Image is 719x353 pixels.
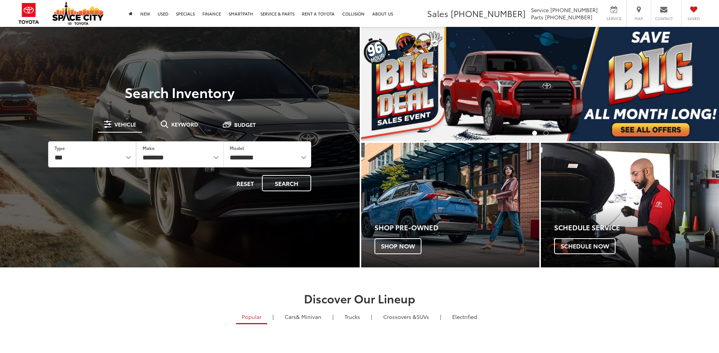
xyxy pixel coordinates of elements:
[361,42,415,126] button: Click to view previous picture.
[383,313,417,320] span: Crossovers &
[230,175,260,191] button: Reset
[171,122,198,127] span: Keyword
[378,310,435,323] a: SUVs
[541,143,719,267] a: Schedule Service Schedule Now
[369,313,374,320] li: |
[339,310,366,323] a: Trucks
[544,131,548,136] li: Go to slide number 2.
[230,145,244,151] label: Model
[665,42,719,126] button: Click to view next picture.
[52,2,103,25] img: Space City Toyota
[92,292,627,305] h2: Discover Our Lineup
[361,143,539,267] div: Toyota
[262,175,311,191] button: Search
[655,16,673,21] span: Contact
[541,143,719,267] div: Toyota
[374,238,421,254] span: Shop Now
[361,143,539,267] a: Shop Pre-Owned Shop Now
[374,224,539,231] h4: Shop Pre-Owned
[531,13,544,21] span: Parts
[331,313,335,320] li: |
[296,313,321,320] span: & Minivan
[545,13,592,21] span: [PHONE_NUMBER]
[55,145,65,151] label: Type
[236,310,267,324] a: Popular
[427,7,448,19] span: Sales
[550,6,598,14] span: [PHONE_NUMBER]
[554,224,719,231] h4: Schedule Service
[532,131,537,136] li: Go to slide number 1.
[271,313,276,320] li: |
[32,84,328,100] h3: Search Inventory
[451,7,526,19] span: [PHONE_NUMBER]
[605,16,622,21] span: Service
[279,310,327,323] a: Cars
[446,310,483,323] a: Electrified
[143,145,155,151] label: Make
[234,122,256,127] span: Budget
[531,6,549,14] span: Service
[630,16,647,21] span: Map
[114,122,136,127] span: Vehicle
[554,238,616,254] span: Schedule Now
[685,16,702,21] span: Saved
[438,313,443,320] li: |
